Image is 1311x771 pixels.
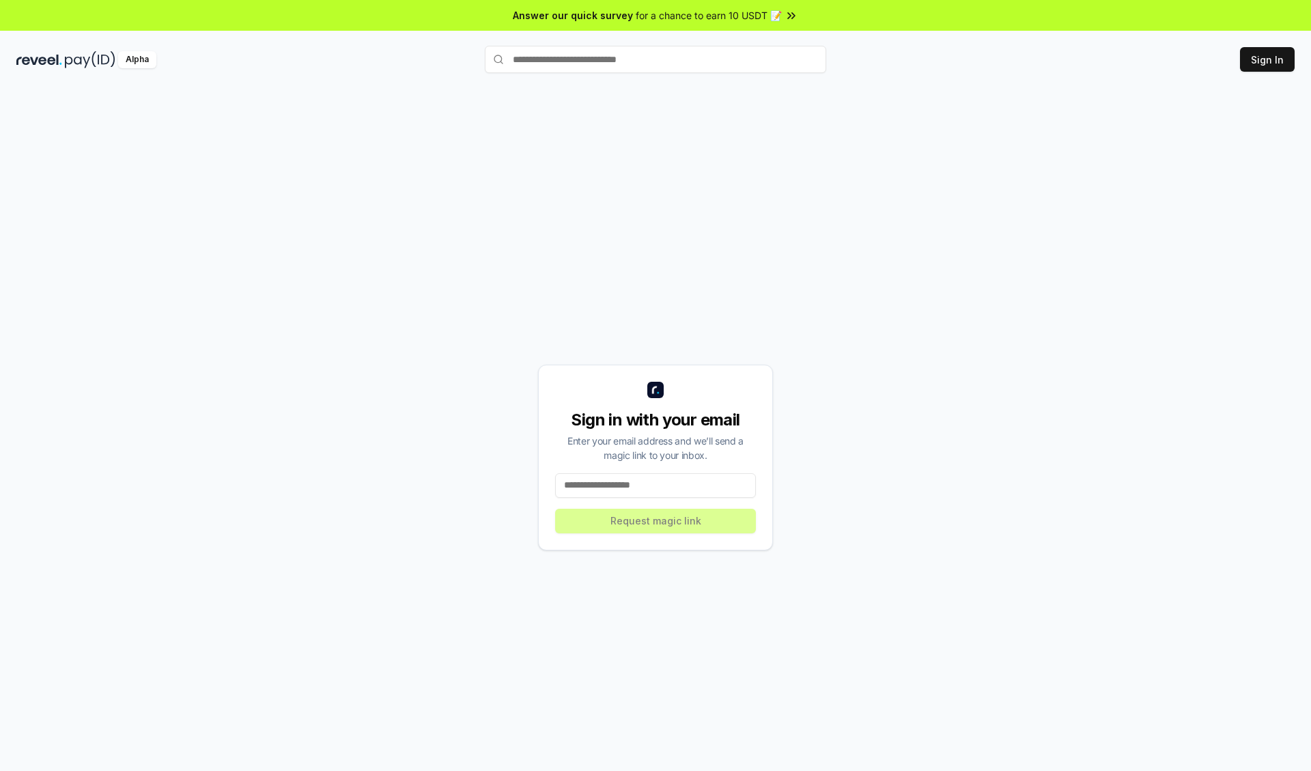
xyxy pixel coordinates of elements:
div: Enter your email address and we’ll send a magic link to your inbox. [555,434,756,462]
button: Sign In [1240,47,1295,72]
div: Sign in with your email [555,409,756,431]
div: Alpha [118,51,156,68]
img: pay_id [65,51,115,68]
span: Answer our quick survey [513,8,633,23]
img: reveel_dark [16,51,62,68]
span: for a chance to earn 10 USDT 📝 [636,8,782,23]
img: logo_small [647,382,664,398]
